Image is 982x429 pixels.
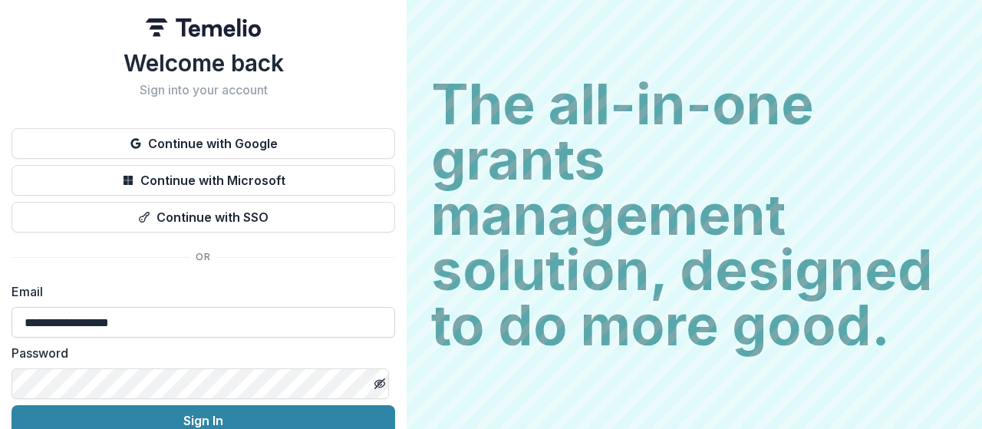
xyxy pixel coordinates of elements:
[367,371,392,396] button: Toggle password visibility
[12,128,395,159] button: Continue with Google
[146,18,261,37] img: Temelio
[12,83,395,97] h2: Sign into your account
[12,282,386,301] label: Email
[12,344,386,362] label: Password
[12,202,395,233] button: Continue with SSO
[12,49,395,77] h1: Welcome back
[12,165,395,196] button: Continue with Microsoft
